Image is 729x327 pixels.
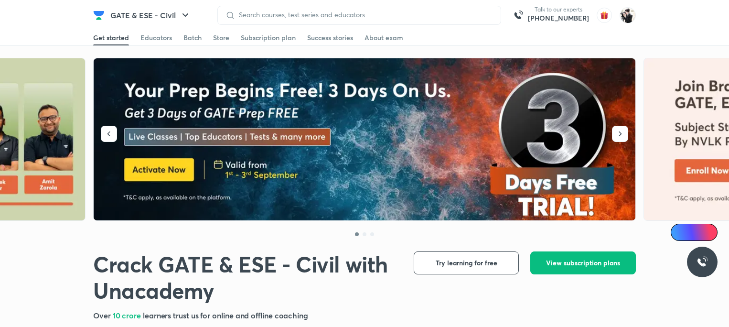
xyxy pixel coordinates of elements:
div: Get started [93,33,129,43]
a: Get started [93,30,129,45]
span: View subscription plans [546,258,620,268]
img: ttu [697,256,708,268]
span: Ai Doubts [686,229,712,236]
span: Try learning for free [436,258,497,268]
div: Subscription plan [241,33,296,43]
div: About exam [364,33,403,43]
button: Try learning for free [414,251,519,274]
a: About exam [364,30,403,45]
img: Lucky verma [620,7,636,23]
h1: Crack GATE & ESE - Civil with Unacademy [93,251,398,304]
button: View subscription plans [530,251,636,274]
a: Store [213,30,229,45]
img: Company Logo [93,10,105,21]
img: Icon [676,229,684,236]
img: avatar [597,8,612,23]
span: learners trust us for online and offline coaching [143,310,308,320]
a: Success stories [307,30,353,45]
div: Success stories [307,33,353,43]
a: Batch [183,30,202,45]
div: Batch [183,33,202,43]
p: Talk to our experts [528,6,589,13]
span: Over [93,310,113,320]
div: Store [213,33,229,43]
div: Educators [140,33,172,43]
a: Ai Doubts [671,224,718,241]
img: call-us [509,6,528,25]
a: Educators [140,30,172,45]
a: [PHONE_NUMBER] [528,13,589,23]
a: Subscription plan [241,30,296,45]
input: Search courses, test series and educators [235,11,493,19]
span: 10 crore [113,310,143,320]
button: GATE & ESE - Civil [105,6,197,25]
